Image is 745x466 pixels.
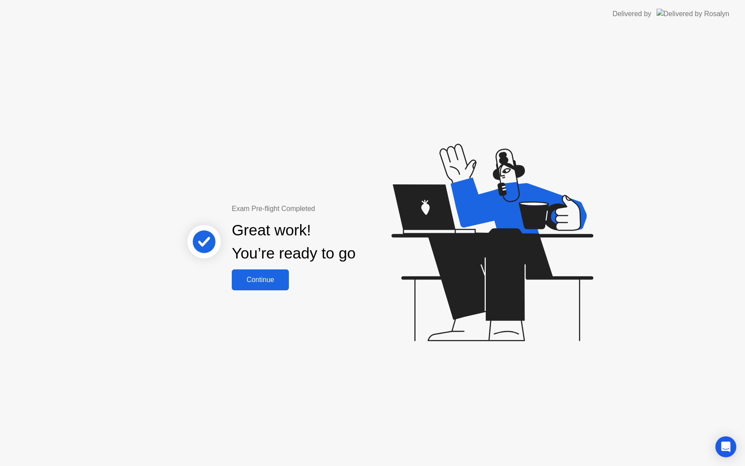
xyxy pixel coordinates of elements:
[657,9,729,19] img: Delivered by Rosalyn
[715,436,736,457] div: Open Intercom Messenger
[234,276,286,284] div: Continue
[232,204,412,214] div: Exam Pre-flight Completed
[232,219,356,265] div: Great work! You’re ready to go
[232,269,289,290] button: Continue
[613,9,651,19] div: Delivered by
